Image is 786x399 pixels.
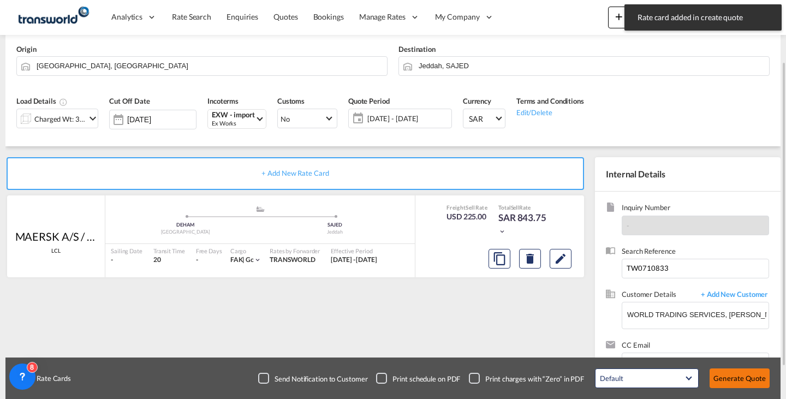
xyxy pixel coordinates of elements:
[595,157,781,191] div: Internal Details
[469,373,584,384] md-checkbox: Checkbox No Ink
[127,115,196,124] input: Select
[86,112,99,125] md-icon: icon-chevron-down
[622,289,695,302] span: Customer Details
[622,246,769,259] span: Search Reference
[37,56,382,75] input: Search by Door/Port
[7,157,584,190] div: + Add New Rate Card
[172,12,211,21] span: Rate Search
[469,114,494,124] span: SAR
[516,106,584,117] div: Edit/Delete
[15,229,97,244] div: MAERSK A/S / TWKS-DAMMAM
[207,109,266,129] md-select: Select Incoterms: EXW - import Ex Works
[695,289,769,302] span: + Add New Customer
[622,203,769,215] span: Inquiry Number
[109,97,150,105] span: Cut Off Date
[519,249,541,269] button: Delete
[348,97,390,105] span: Quote Period
[230,247,261,255] div: Cargo
[463,109,505,128] md-select: Select Currency: ﷼ SARSaudi Arabia Riyal
[313,12,344,21] span: Bookings
[511,204,520,211] span: Sell
[270,255,315,264] span: TRANSWORLD
[627,221,629,230] span: -
[212,111,255,119] div: EXW - import
[230,255,246,264] span: FAK
[612,12,653,21] span: New
[463,97,491,105] span: Currency
[376,373,460,384] md-checkbox: Checkbox No Ink
[275,374,367,384] div: Send Notification to Customer
[493,252,506,265] md-icon: assets/icons/custom/copyQuote.svg
[258,373,367,384] md-checkbox: Checkbox No Ink
[273,12,297,21] span: Quotes
[242,255,245,264] span: |
[435,11,480,22] span: My Company
[261,169,329,177] span: + Add New Rate Card
[331,255,377,265] div: 31 Oct 2025 - 31 Oct 2025
[446,204,487,211] div: Freight Rate
[398,56,770,76] md-input-container: Jeddah, SAJED
[254,206,267,212] md-icon: assets/icons/custom/ship-fill.svg
[349,112,362,125] md-icon: icon-calendar
[367,114,449,123] span: [DATE] - [DATE]
[34,111,86,127] div: Charged Wt: 3.90 W/M
[710,368,770,388] button: Generate Quote
[498,211,553,237] div: SAR 843.75
[16,109,98,128] div: Charged Wt: 3.90 W/Micon-chevron-down
[31,373,71,383] span: Rate Cards
[622,259,769,278] input: Enter search reference
[111,11,142,22] span: Analytics
[59,98,68,106] md-icon: Chargeable Weight
[365,111,451,126] span: [DATE] - [DATE]
[207,97,239,105] span: Incoterms
[16,56,388,76] md-input-container: Hamburg, DEHAM
[111,222,260,229] div: DEHAM
[627,302,769,327] input: Enter Customer Details
[516,97,584,105] span: Terms and Conditions
[498,204,553,211] div: Total Rate
[277,97,305,105] span: Customs
[419,56,764,75] input: Search by Door/Port
[392,374,460,384] div: Print schedule on PDF
[111,255,142,265] div: -
[498,228,506,235] md-icon: icon-chevron-down
[270,247,320,255] div: Rates by Forwarder
[281,115,290,123] div: No
[153,255,185,265] div: 20
[230,255,254,265] div: gc
[627,353,769,377] md-chips-wrap: Chips container. Enter the text area, then type text, and press enter to add a chip.
[111,229,260,236] div: [GEOGRAPHIC_DATA]
[331,247,377,255] div: Effective Period
[608,7,658,28] button: icon-plus 400-fgNewicon-chevron-down
[254,256,261,264] md-icon: icon-chevron-down
[622,340,769,353] span: CC Email
[612,10,626,23] md-icon: icon-plus 400-fg
[398,45,436,53] span: Destination
[16,97,68,105] span: Load Details
[270,255,320,265] div: TRANSWORLD
[489,249,510,269] button: Copy
[331,255,377,264] span: [DATE] - [DATE]
[51,247,61,254] span: LCL
[550,249,571,269] button: Edit
[212,119,255,127] div: Ex Works
[634,12,772,23] span: Rate card added in create quote
[196,247,222,255] div: Free Days
[16,5,90,29] img: 1a84b2306ded11f09c1219774cd0a0fe.png
[196,255,198,265] div: -
[446,211,487,222] div: USD 225.00
[111,247,142,255] div: Sailing Date
[227,12,258,21] span: Enquiries
[628,354,737,377] input: Chips input.
[359,11,406,22] span: Manage Rates
[260,222,410,229] div: SAJED
[153,247,185,255] div: Transit Time
[260,229,410,236] div: Jeddah
[466,204,475,211] span: Sell
[277,109,337,128] md-select: Select Customs: No
[16,45,36,53] span: Origin
[600,374,623,383] div: Default
[485,374,584,384] div: Print charges with “Zero” in PDF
